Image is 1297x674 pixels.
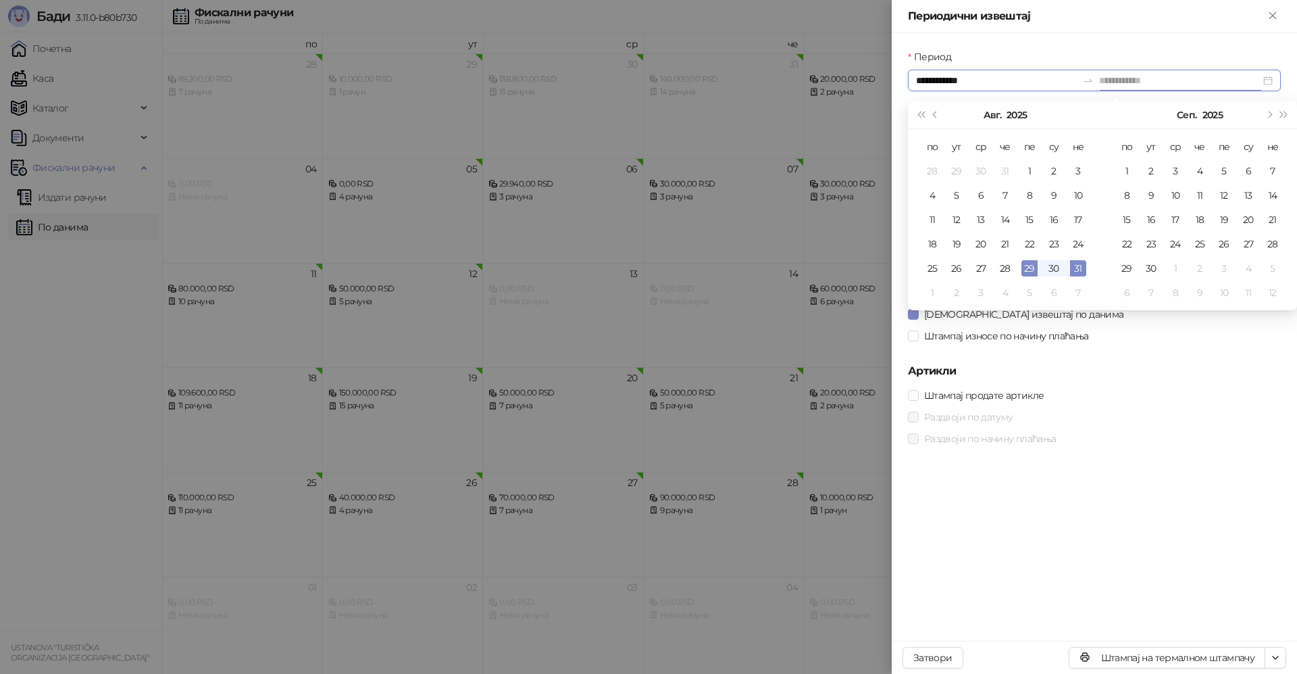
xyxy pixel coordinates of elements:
div: 28 [1265,236,1281,252]
div: 22 [1119,236,1135,252]
th: су [1236,135,1261,159]
td: 2025-10-08 [1163,281,1188,305]
td: 2025-09-23 [1139,232,1163,256]
td: 2025-08-19 [944,232,969,256]
div: 30 [1143,260,1159,276]
div: 30 [1046,260,1062,276]
td: 2025-10-10 [1212,281,1236,305]
td: 2025-09-04 [1188,159,1212,183]
button: Затвори [902,647,963,669]
td: 2025-09-15 [1115,208,1139,232]
td: 2025-08-14 [993,208,1017,232]
th: ут [1139,135,1163,159]
td: 2025-09-30 [1139,256,1163,281]
div: 2 [1143,163,1159,179]
td: 2025-09-16 [1139,208,1163,232]
td: 2025-09-06 [1042,281,1066,305]
div: 3 [1216,260,1232,276]
div: 2 [1192,260,1208,276]
h5: Артикли [908,363,1281,379]
td: 2025-08-10 [1066,183,1090,208]
div: 12 [948,212,965,228]
div: 18 [924,236,940,252]
td: 2025-10-05 [1261,256,1285,281]
button: Close [1265,8,1281,24]
div: 6 [1240,163,1256,179]
div: 26 [1216,236,1232,252]
div: 28 [924,163,940,179]
td: 2025-09-14 [1261,183,1285,208]
td: 2025-09-01 [920,281,944,305]
td: 2025-09-24 [1163,232,1188,256]
td: 2025-09-17 [1163,208,1188,232]
div: 10 [1216,285,1232,301]
div: 16 [1143,212,1159,228]
td: 2025-09-25 [1188,232,1212,256]
div: 6 [1119,285,1135,301]
button: Изабери годину [1202,101,1223,128]
div: 29 [1021,260,1038,276]
div: 13 [1240,187,1256,203]
div: 6 [973,187,989,203]
th: ср [1163,135,1188,159]
td: 2025-08-07 [993,183,1017,208]
th: не [1066,135,1090,159]
div: 2 [948,285,965,301]
div: 21 [1265,212,1281,228]
div: 4 [1192,163,1208,179]
th: ут [944,135,969,159]
td: 2025-07-31 [993,159,1017,183]
div: 7 [1070,285,1086,301]
th: по [1115,135,1139,159]
div: 10 [1167,187,1184,203]
div: 1 [1167,260,1184,276]
td: 2025-08-26 [944,256,969,281]
td: 2025-08-16 [1042,208,1066,232]
span: Штампај износе по начину плаћања [919,329,1094,343]
td: 2025-09-11 [1188,183,1212,208]
td: 2025-08-18 [920,232,944,256]
div: 8 [1119,187,1135,203]
td: 2025-10-04 [1236,256,1261,281]
td: 2025-08-24 [1066,232,1090,256]
td: 2025-09-08 [1115,183,1139,208]
div: 8 [1021,187,1038,203]
td: 2025-09-05 [1017,281,1042,305]
td: 2025-10-11 [1236,281,1261,305]
td: 2025-09-12 [1212,183,1236,208]
th: че [1188,135,1212,159]
td: 2025-08-08 [1017,183,1042,208]
div: 7 [1143,285,1159,301]
div: 31 [1070,260,1086,276]
td: 2025-08-27 [969,256,993,281]
button: Претходна година (Control + left) [913,101,928,128]
td: 2025-08-02 [1042,159,1066,183]
div: 7 [997,187,1013,203]
th: не [1261,135,1285,159]
div: 25 [924,260,940,276]
div: 24 [1167,236,1184,252]
button: Претходни месец (PageUp) [928,101,943,128]
div: 9 [1143,187,1159,203]
div: 27 [1240,236,1256,252]
input: Период [916,73,1077,88]
div: 20 [973,236,989,252]
td: 2025-09-03 [969,281,993,305]
td: 2025-09-02 [944,281,969,305]
td: 2025-08-23 [1042,232,1066,256]
div: 29 [948,163,965,179]
td: 2025-09-06 [1236,159,1261,183]
span: Раздвоји по начину плаћања [919,431,1061,446]
div: 13 [973,212,989,228]
span: to [1083,75,1094,86]
td: 2025-08-29 [1017,256,1042,281]
div: 2 [1046,163,1062,179]
td: 2025-08-31 [1066,256,1090,281]
div: 12 [1265,285,1281,301]
td: 2025-08-05 [944,183,969,208]
div: 30 [973,163,989,179]
td: 2025-09-07 [1066,281,1090,305]
div: 23 [1143,236,1159,252]
div: 22 [1021,236,1038,252]
div: 5 [948,187,965,203]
